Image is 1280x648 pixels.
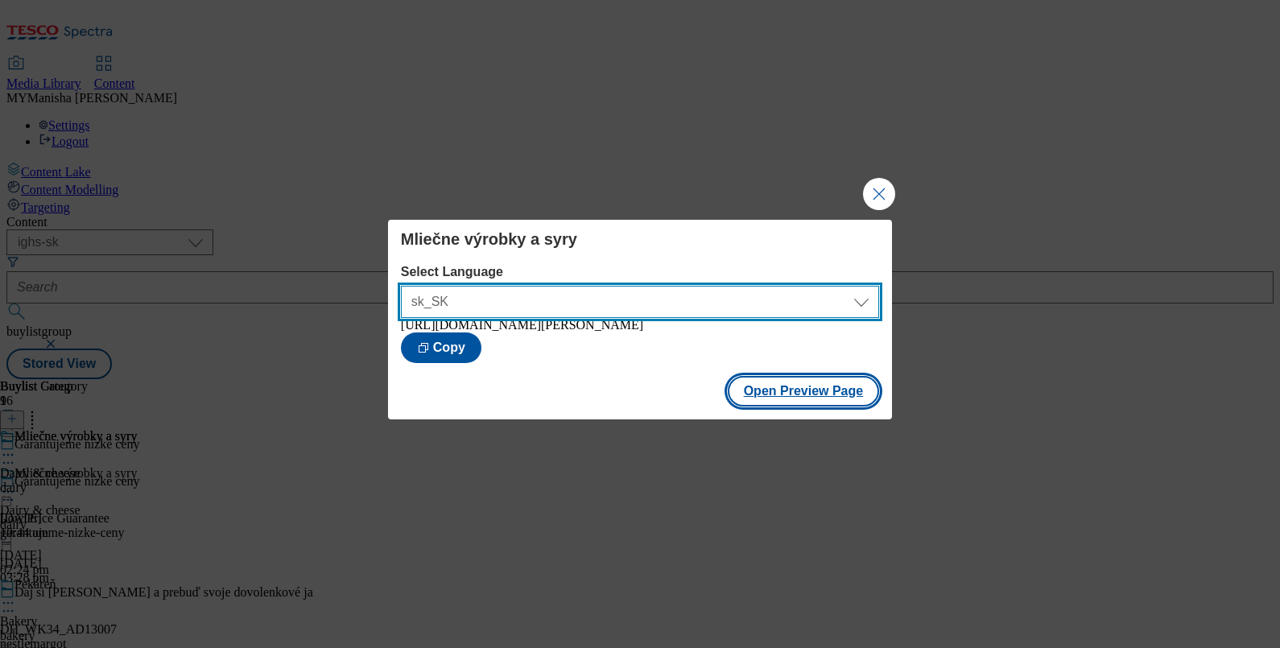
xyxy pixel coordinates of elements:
button: Open Preview Page [728,376,880,407]
div: Modal [388,220,892,419]
button: Close Modal [863,178,895,210]
button: Copy [401,332,481,363]
div: [URL][DOMAIN_NAME][PERSON_NAME] [401,318,879,332]
label: Select Language [401,265,879,279]
h4: Mliečne výrobky a syry [401,229,879,249]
